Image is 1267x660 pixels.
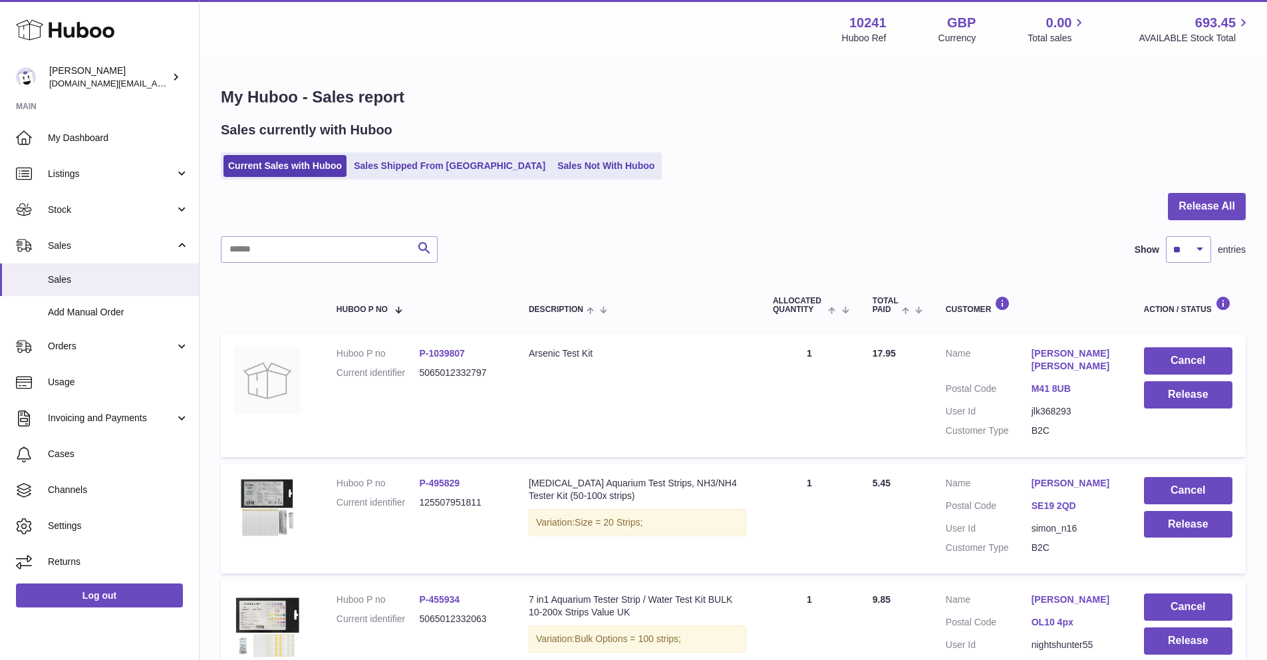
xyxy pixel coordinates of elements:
span: Orders [48,340,175,353]
span: entries [1218,244,1246,256]
button: Cancel [1144,347,1232,375]
span: Invoicing and Payments [48,412,175,424]
dt: Name [946,347,1032,376]
div: Variation: [529,509,746,536]
span: 693.45 [1195,14,1236,32]
button: Cancel [1144,593,1232,621]
span: Settings [48,520,189,532]
a: P-455934 [419,594,460,605]
span: My Dashboard [48,132,189,144]
span: Description [529,305,583,314]
td: 1 [760,464,859,574]
dt: Current identifier [337,496,420,509]
span: Total paid [873,297,899,314]
div: Currency [938,32,976,45]
a: Sales Not With Huboo [553,155,659,177]
a: Log out [16,583,183,607]
dt: Huboo P no [337,593,420,606]
dd: simon_n16 [1032,522,1117,535]
strong: GBP [947,14,976,32]
div: Arsenic Test Kit [529,347,746,360]
a: Sales Shipped From [GEOGRAPHIC_DATA] [349,155,550,177]
dt: Customer Type [946,424,1032,437]
dd: B2C [1032,424,1117,437]
dt: Huboo P no [337,347,420,360]
dt: Customer Type [946,542,1032,554]
span: AVAILABLE Stock Total [1139,32,1251,45]
a: [PERSON_NAME] [1032,477,1117,490]
span: [DOMAIN_NAME][EMAIL_ADDRESS][DOMAIN_NAME] [49,78,265,88]
dd: 125507951811 [419,496,502,509]
span: Sales [48,273,189,286]
dt: Postal Code [946,500,1032,516]
dd: 5065012332797 [419,367,502,379]
div: Customer [946,296,1117,314]
td: 1 [760,334,859,456]
span: 9.85 [873,594,891,605]
dt: Current identifier [337,613,420,625]
img: londonaquatics.online@gmail.com [16,67,36,87]
img: no-photo.jpg [234,347,301,414]
dt: Postal Code [946,616,1032,632]
span: Huboo P no [337,305,388,314]
button: Release [1144,381,1232,409]
div: [PERSON_NAME] [49,65,169,90]
dt: User Id [946,639,1032,651]
button: Release [1144,627,1232,655]
h1: My Huboo - Sales report [221,86,1246,108]
a: M41 8UB [1032,383,1117,395]
dd: jlk368293 [1032,405,1117,418]
dd: 5065012332063 [419,613,502,625]
span: 0.00 [1046,14,1072,32]
dt: Huboo P no [337,477,420,490]
a: 693.45 AVAILABLE Stock Total [1139,14,1251,45]
a: [PERSON_NAME] [PERSON_NAME] [1032,347,1117,373]
div: Huboo Ref [842,32,887,45]
dt: User Id [946,405,1032,418]
dd: B2C [1032,542,1117,554]
a: [PERSON_NAME] [1032,593,1117,606]
img: $_57.JPG [234,477,301,544]
span: Sales [48,240,175,252]
button: Release [1144,511,1232,538]
span: Cases [48,448,189,460]
span: Returns [48,556,189,568]
span: Usage [48,376,189,389]
span: Channels [48,484,189,496]
dd: nightshunter55 [1032,639,1117,651]
span: 17.95 [873,348,896,359]
dt: Postal Code [946,383,1032,399]
a: Current Sales with Huboo [223,155,347,177]
h2: Sales currently with Huboo [221,121,392,139]
span: Size = 20 Strips; [575,517,642,528]
span: Add Manual Order [48,306,189,319]
dt: Name [946,477,1032,493]
label: Show [1135,244,1159,256]
a: SE19 2QD [1032,500,1117,512]
dt: User Id [946,522,1032,535]
button: Cancel [1144,477,1232,504]
span: Stock [48,204,175,216]
span: 5.45 [873,478,891,488]
span: Bulk Options = 100 strips; [575,633,681,644]
span: Total sales [1028,32,1087,45]
a: P-495829 [419,478,460,488]
a: P-1039807 [419,348,465,359]
button: Release All [1168,193,1246,220]
div: Action / Status [1144,296,1232,314]
span: Listings [48,168,175,180]
strong: 10241 [849,14,887,32]
a: 0.00 Total sales [1028,14,1087,45]
div: [MEDICAL_DATA] Aquarium Test Strips, NH3/NH4 Tester Kit (50-100x strips) [529,477,746,502]
div: Variation: [529,625,746,653]
a: OL10 4px [1032,616,1117,629]
div: 7 in1 Aquarium Tester Strip / Water Test Kit BULK 10-200x Strips Value UK [529,593,746,619]
span: ALLOCATED Quantity [773,297,825,314]
dt: Current identifier [337,367,420,379]
dt: Name [946,593,1032,609]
